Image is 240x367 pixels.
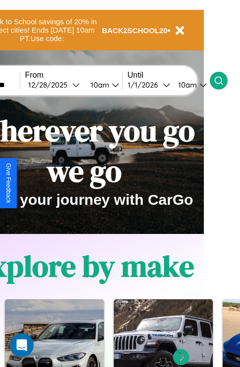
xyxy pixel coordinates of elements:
button: 10am [170,80,210,90]
button: 10am [83,80,122,90]
div: Open Intercom Messenger [10,333,34,357]
label: Until [128,71,210,80]
label: From [25,71,122,80]
b: BACK2SCHOOL20 [102,26,168,35]
div: 1 / 1 / 2026 [128,80,163,90]
button: 12/28/2025 [25,80,83,90]
div: Give Feedback [5,163,12,203]
div: 12 / 28 / 2025 [28,80,72,90]
div: 10am [173,80,199,90]
div: 10am [86,80,112,90]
